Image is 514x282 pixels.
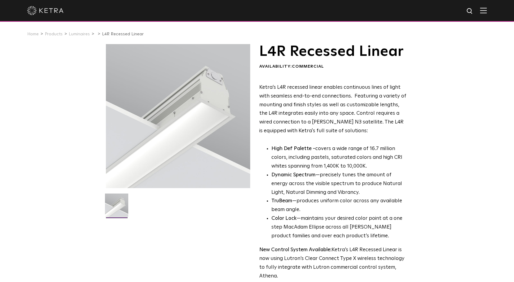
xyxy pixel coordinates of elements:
[466,8,474,15] img: search icon
[259,64,407,70] div: Availability:
[271,145,407,171] p: covers a wide range of 16.7 million colors, including pastels, saturated colors and high CRI whit...
[259,246,407,281] p: Ketra’s L4R Recessed Linear is now using Lutron’s Clear Connect Type X wireless technology to ful...
[271,172,316,178] strong: Dynamic Spectrum
[271,198,292,203] strong: TruBeam
[259,44,407,59] h1: L4R Recessed Linear
[480,8,487,13] img: Hamburger%20Nav.svg
[271,214,407,241] li: —maintains your desired color point at a one step MacAdam Ellipse across all [PERSON_NAME] produc...
[259,247,332,252] strong: New Control System Available:
[271,171,407,197] li: —precisely tunes the amount of energy across the visible spectrum to produce Natural Light, Natur...
[292,64,324,69] span: Commercial
[271,197,407,214] li: —produces uniform color across any available beam angle.
[45,32,63,36] a: Products
[27,6,64,15] img: ketra-logo-2019-white
[102,32,144,36] a: L4R Recessed Linear
[271,146,315,151] strong: High Def Palette -
[69,32,90,36] a: Luminaires
[27,32,39,36] a: Home
[271,216,296,221] strong: Color Lock
[105,194,128,221] img: L4R-2021-Web-Square
[259,83,407,136] p: Ketra’s L4R recessed linear enables continuous lines of light with seamless end-to-end connection...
